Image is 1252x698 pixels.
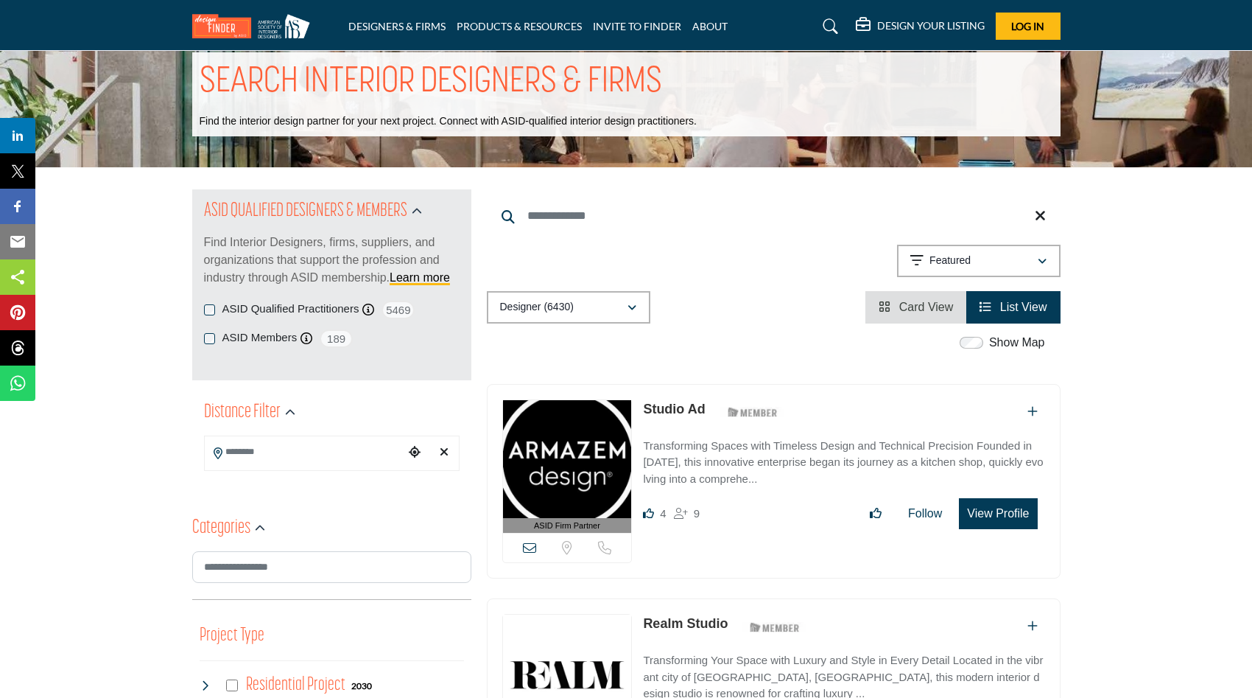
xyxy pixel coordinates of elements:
[390,271,450,284] a: Learn more
[899,301,954,313] span: Card View
[351,679,372,692] div: 2030 Results For Residential Project
[643,402,705,416] a: Studio Ad
[192,515,250,542] h2: Categories
[204,304,215,315] input: ASID Qualified Practitioners checkbox
[204,333,215,344] input: ASID Members checkbox
[503,400,632,534] a: ASID Firm Partner
[487,198,1061,234] input: Search Keyword
[1027,405,1038,418] a: Add To List
[660,507,666,520] span: 4
[200,114,697,129] p: Find the interior design partner for your next project. Connect with ASID-qualified interior desi...
[879,301,953,313] a: View Card
[500,300,574,315] p: Designer (6430)
[200,622,264,650] button: Project Type
[204,198,407,225] h2: ASID QUALIFIED DESIGNERS & MEMBERS
[226,680,238,691] input: Select Residential Project checkbox
[865,291,966,324] li: Card View
[348,20,446,32] a: DESIGNERS & FIRMS
[200,60,662,105] h1: SEARCH INTERIOR DESIGNERS & FIRMS
[643,399,705,419] p: Studio Ad
[674,505,700,523] div: Followers
[404,437,426,469] div: Choose your current location
[457,20,582,32] a: PRODUCTS & RESOURCES
[966,291,1060,324] li: List View
[929,254,971,268] p: Featured
[222,301,359,318] label: ASID Qualified Practitioners
[989,334,1045,352] label: Show Map
[222,329,298,346] label: ASID Members
[643,616,728,631] a: Realm Studio
[534,520,600,532] span: ASID Firm Partner
[877,19,985,32] h5: DESIGN YOUR LISTING
[204,234,460,287] p: Find Interior Designers, firms, suppliers, and organizations that support the profession and indu...
[320,329,353,348] span: 189
[860,499,891,528] button: Like listing
[381,301,415,319] span: 5469
[246,672,345,698] h4: Residential Project: Types of projects range from simple residential renovations to highly comple...
[1000,301,1047,313] span: List View
[959,498,1037,529] button: View Profile
[487,291,650,324] button: Designer (6430)
[742,618,808,636] img: ASID Members Badge Icon
[720,403,786,422] img: ASID Members Badge Icon
[643,438,1044,488] p: Transforming Spaces with Timeless Design and Technical Precision Founded in [DATE], this innovati...
[192,551,471,583] input: Search Category
[1027,620,1038,632] a: Add To List
[205,438,404,467] input: Search Location
[856,18,985,35] div: DESIGN YOUR LISTING
[433,437,455,469] div: Clear search location
[692,20,728,32] a: ABOUT
[643,429,1044,488] a: Transforming Spaces with Timeless Design and Technical Precision Founded in [DATE], this innovati...
[809,15,848,38] a: Search
[897,245,1061,277] button: Featured
[980,301,1047,313] a: View List
[643,614,728,634] p: Realm Studio
[1011,20,1044,32] span: Log In
[898,499,952,528] button: Follow
[643,508,654,519] i: Likes
[593,20,681,32] a: INVITE TO FINDER
[351,681,372,691] b: 2030
[996,13,1061,40] button: Log In
[204,399,281,426] h2: Distance Filter
[503,400,632,518] img: Studio Ad
[192,14,317,38] img: Site Logo
[694,507,700,520] span: 9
